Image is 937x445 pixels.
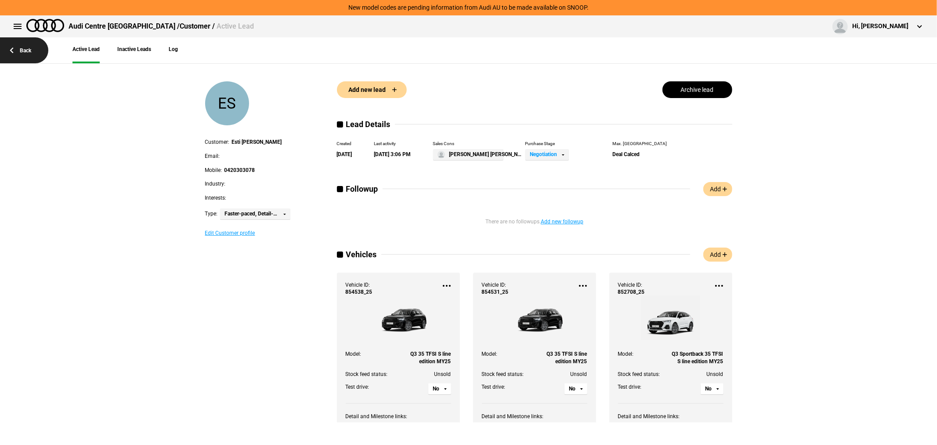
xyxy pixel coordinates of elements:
[205,211,218,217] dt: Type:
[618,413,680,419] span: Detail and Milestone links:
[217,22,254,30] span: Active Lead
[482,288,509,296] span: 854531_25
[482,365,535,378] dt: Stock feed status:
[398,365,451,378] dd: Unsold
[337,141,352,147] div: Created
[26,19,64,32] img: audi.png
[232,139,282,145] dd: Esti [PERSON_NAME]
[705,386,713,392] span: No
[205,167,222,173] dt: Mobile:
[205,139,230,145] dt: Customer:
[205,153,220,159] dt: Email:
[852,22,908,31] div: Hi, [PERSON_NAME]
[346,378,398,394] dt: Test drive:
[398,345,451,365] dd: Q3 35 TFSI S line edition MY25
[618,345,671,365] dt: Model:
[541,219,583,224] button: Add new followup
[482,413,544,419] span: Detail and Milestone links:
[618,365,671,378] dt: Stock feed status:
[703,182,732,196] button: Add
[564,383,587,394] button: No
[346,365,398,378] dt: Stock feed status:
[525,141,569,147] div: Purchase Stage
[535,345,587,365] dd: Q3 35 TFSI S line edition MY25
[449,151,524,157] span: [PERSON_NAME] [PERSON_NAME]
[525,149,569,160] button: Negotiation
[180,22,215,30] span: Customer /
[346,413,408,419] span: Detail and Milestone links:
[438,151,445,158] img: default-avatar.png
[337,207,732,226] div: There are no followups.
[671,345,724,365] dd: Q3 Sportback 35 TFSI S line edition MY25
[337,81,407,98] button: Add new lead
[169,37,178,63] a: Log
[535,365,587,378] dd: Unsold
[337,250,690,259] h2: Vehicles
[662,81,732,98] button: Archive lead
[530,151,558,157] span: Negotiation
[428,383,451,394] button: No
[346,282,370,288] span: Vehicle ID:
[205,181,226,187] dt: Industry:
[618,282,643,288] span: Vehicle ID:
[569,386,576,392] span: No
[482,378,535,394] dt: Test drive:
[613,149,667,160] div: Deal Calced
[205,81,249,125] div: ES
[433,386,440,392] span: No
[618,378,671,394] dt: Test drive:
[220,208,290,219] button: Faster-paced, Detail-focused
[337,120,732,129] h2: Lead Details
[374,149,411,160] div: [DATE] 3:06 PM
[205,230,255,236] button: Edit Customer profile
[433,149,503,160] button: [PERSON_NAME] [PERSON_NAME]
[374,141,411,147] div: Last activity
[701,383,724,394] button: No
[613,141,667,147] div: Max. [GEOGRAPHIC_DATA]
[482,345,535,365] dt: Model:
[346,288,373,296] span: 854538_25
[205,195,227,201] dt: Interests:
[482,282,506,288] span: Vehicle ID:
[337,149,352,160] div: [DATE]
[337,185,690,193] h2: Followup
[72,37,100,63] a: Active Lead
[117,37,151,63] a: Inactive Leads
[703,248,732,262] a: Add
[618,288,645,296] span: 852708_25
[433,141,503,147] div: Sales Cons
[224,167,255,173] dd: 0420303078
[671,365,724,378] dd: Unsold
[224,211,279,217] span: Faster-paced, Detail-focused
[69,22,254,31] div: Audi Centre [GEOGRAPHIC_DATA] /
[346,345,398,365] dt: Model:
